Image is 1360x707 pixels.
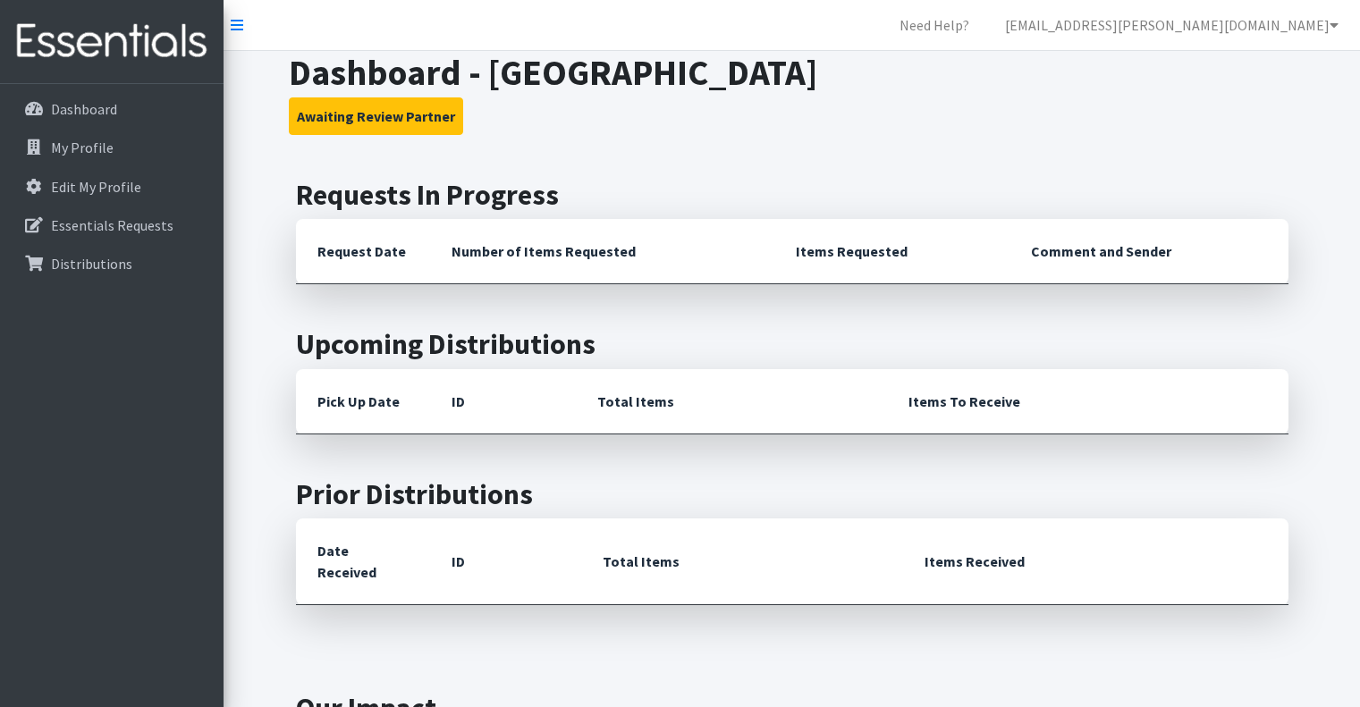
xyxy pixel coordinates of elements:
th: ID [430,369,576,434]
a: Distributions [7,246,216,282]
th: Date Received [296,518,430,605]
a: My Profile [7,130,216,165]
button: Awaiting Review Partner [289,97,463,135]
a: Edit My Profile [7,169,216,205]
p: Distributions [51,255,132,273]
th: Number of Items Requested [430,219,775,284]
img: HumanEssentials [7,12,216,72]
h2: Upcoming Distributions [296,327,1288,361]
p: Essentials Requests [51,216,173,234]
a: Dashboard [7,91,216,127]
p: Edit My Profile [51,178,141,196]
th: Comment and Sender [1009,219,1288,284]
a: [EMAIL_ADDRESS][PERSON_NAME][DOMAIN_NAME] [991,7,1353,43]
th: Total Items [576,369,887,434]
p: My Profile [51,139,114,156]
a: Need Help? [885,7,984,43]
th: ID [430,518,581,605]
h2: Requests In Progress [296,178,1288,212]
th: Total Items [581,518,903,605]
h2: Prior Distributions [296,477,1288,511]
th: Request Date [296,219,430,284]
p: Dashboard [51,100,117,118]
th: Pick Up Date [296,369,430,434]
h1: Dashboard - [GEOGRAPHIC_DATA] [289,51,1295,94]
th: Items To Receive [887,369,1288,434]
th: Items Requested [774,219,1009,284]
th: Items Received [903,518,1288,605]
a: Essentials Requests [7,207,216,243]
